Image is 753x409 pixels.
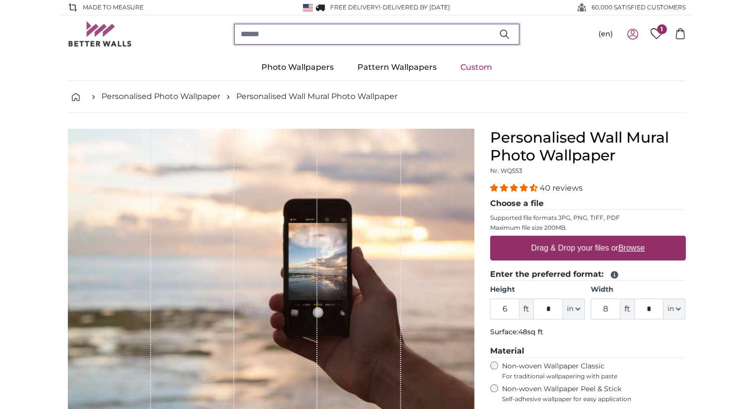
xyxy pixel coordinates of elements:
a: Custom [449,54,504,80]
span: 60,000 SATISFIED CUSTOMERS [592,3,686,12]
legend: Enter the preferred format: [490,268,686,281]
button: in [663,299,685,319]
span: 1 [657,24,667,34]
a: Personalised Photo Wallpaper [101,91,220,102]
span: - [380,3,450,11]
label: Width [591,285,685,295]
span: 40 reviews [540,183,583,193]
img: Betterwalls [68,21,132,47]
h1: Personalised Wall Mural Photo Wallpaper [490,129,686,164]
span: FREE delivery! [330,3,380,11]
u: Browse [618,244,645,252]
a: Personalised Wall Mural Photo Wallpaper [236,91,398,102]
label: Non-woven Wallpaper Peel & Stick [502,384,686,403]
span: 4.38 stars [490,183,540,193]
span: ft [519,299,533,319]
span: ft [620,299,634,319]
legend: Material [490,345,686,358]
label: Non-woven Wallpaper Classic [502,361,686,380]
nav: breadcrumbs [68,81,686,113]
span: Made to Measure [83,3,144,12]
p: Maximum file size 200MB. [490,224,686,232]
label: Drag & Drop your files or [527,238,648,258]
button: (en) [591,25,621,43]
span: in [567,304,573,314]
a: Pattern Wallpapers [346,54,449,80]
button: in [563,299,585,319]
label: Height [490,285,585,295]
img: United States [303,4,313,11]
span: in [667,304,674,314]
span: Self-adhesive wallpaper for easy application [502,395,686,403]
p: Surface: [490,327,686,337]
legend: Choose a file [490,198,686,210]
span: 48sq ft [518,327,543,336]
p: Supported file formats JPG, PNG, TIFF, PDF [490,214,686,222]
span: For traditional wallpapering with paste [502,372,686,380]
span: Nr. WQ553 [490,167,522,174]
span: Delivered by [DATE] [383,3,450,11]
a: Photo Wallpapers [250,54,346,80]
